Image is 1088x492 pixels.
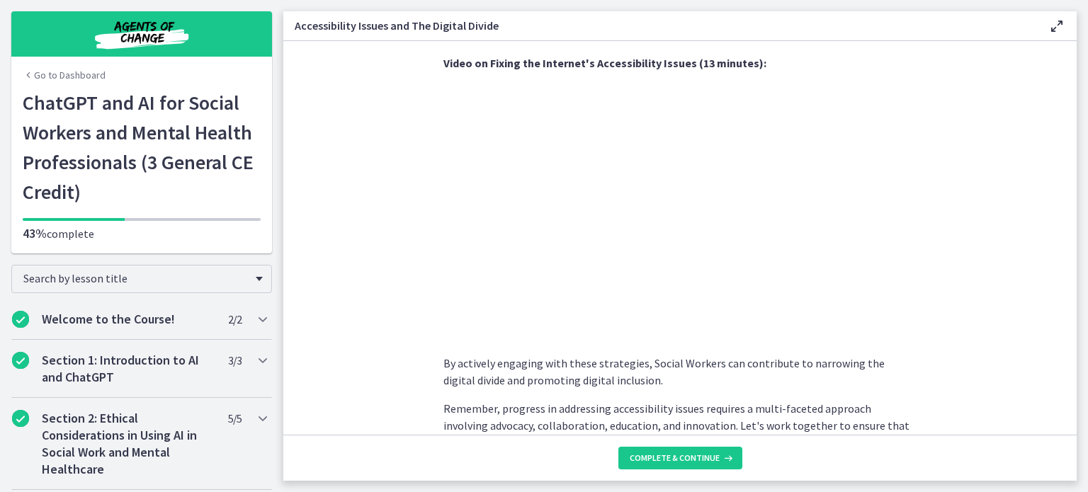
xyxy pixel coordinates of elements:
[23,225,47,241] span: 43%
[11,265,272,293] div: Search by lesson title
[12,352,29,369] i: Completed
[42,352,215,386] h2: Section 1: Introduction to AI and ChatGPT
[12,311,29,328] i: Completed
[228,410,242,427] span: 5 / 5
[443,355,917,389] p: By actively engaging with these strategies, Social Workers can contribute to narrowing the digita...
[228,352,242,369] span: 3 / 3
[57,17,227,51] img: Agents of Change Social Work Test Prep
[42,410,215,478] h2: Section 2: Ethical Considerations in Using AI in Social Work and Mental Healthcare
[23,88,261,207] h1: ChatGPT and AI for Social Workers and Mental Health Professionals (3 General CE Credit)
[618,447,742,469] button: Complete & continue
[443,56,766,70] strong: Video on Fixing the Internet's Accessibility Issues (13 minutes):
[228,311,242,328] span: 2 / 2
[42,311,215,328] h2: Welcome to the Course!
[443,400,917,468] p: Remember, progress in addressing accessibility issues requires a multi-faceted approach involving...
[630,452,720,464] span: Complete & continue
[23,225,261,242] p: complete
[12,410,29,427] i: Completed
[23,271,249,285] span: Search by lesson title
[23,68,106,82] a: Go to Dashboard
[295,17,1026,34] h3: Accessibility Issues and The Digital Divide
